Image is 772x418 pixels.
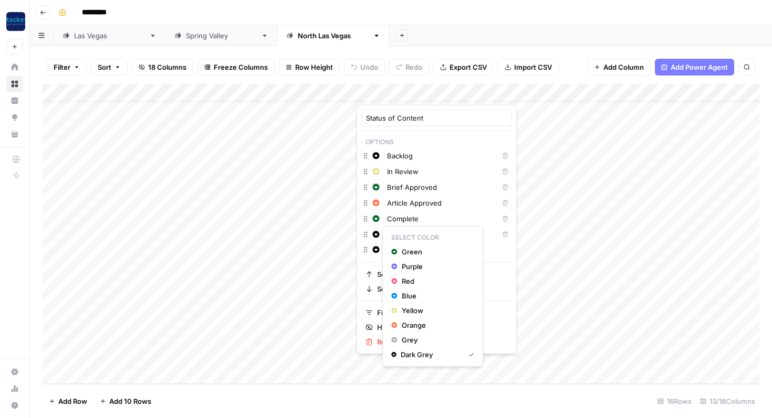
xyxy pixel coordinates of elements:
[401,349,461,360] span: Dark Grey
[402,246,470,257] span: Green
[402,305,470,316] span: Yellow
[402,261,470,272] span: Purple
[402,276,470,286] span: Red
[402,320,470,330] span: Orange
[402,291,470,301] span: Blue
[402,335,470,345] span: Grey
[387,231,478,244] p: Select Color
